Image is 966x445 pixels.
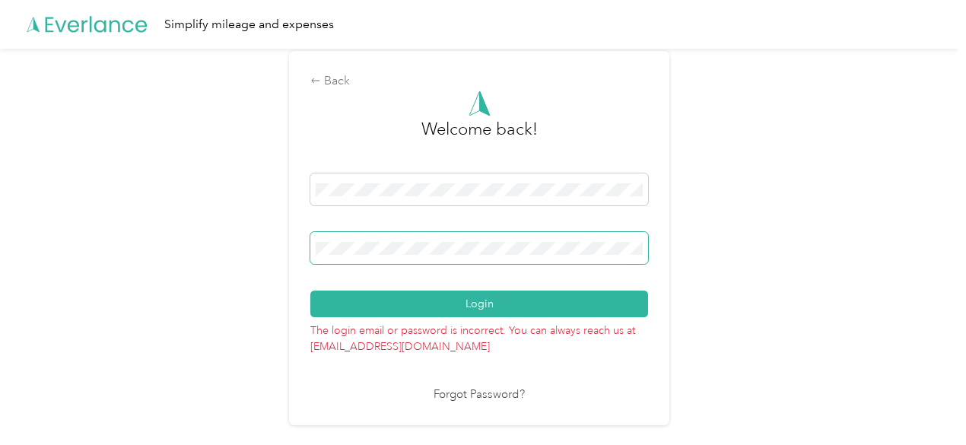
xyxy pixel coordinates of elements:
[434,386,525,404] a: Forgot Password?
[310,72,648,91] div: Back
[310,317,648,354] p: The login email or password is incorrect. You can always reach us at [EMAIL_ADDRESS][DOMAIN_NAME]
[310,291,648,317] button: Login
[421,116,538,157] h3: greeting
[164,15,334,34] div: Simplify mileage and expenses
